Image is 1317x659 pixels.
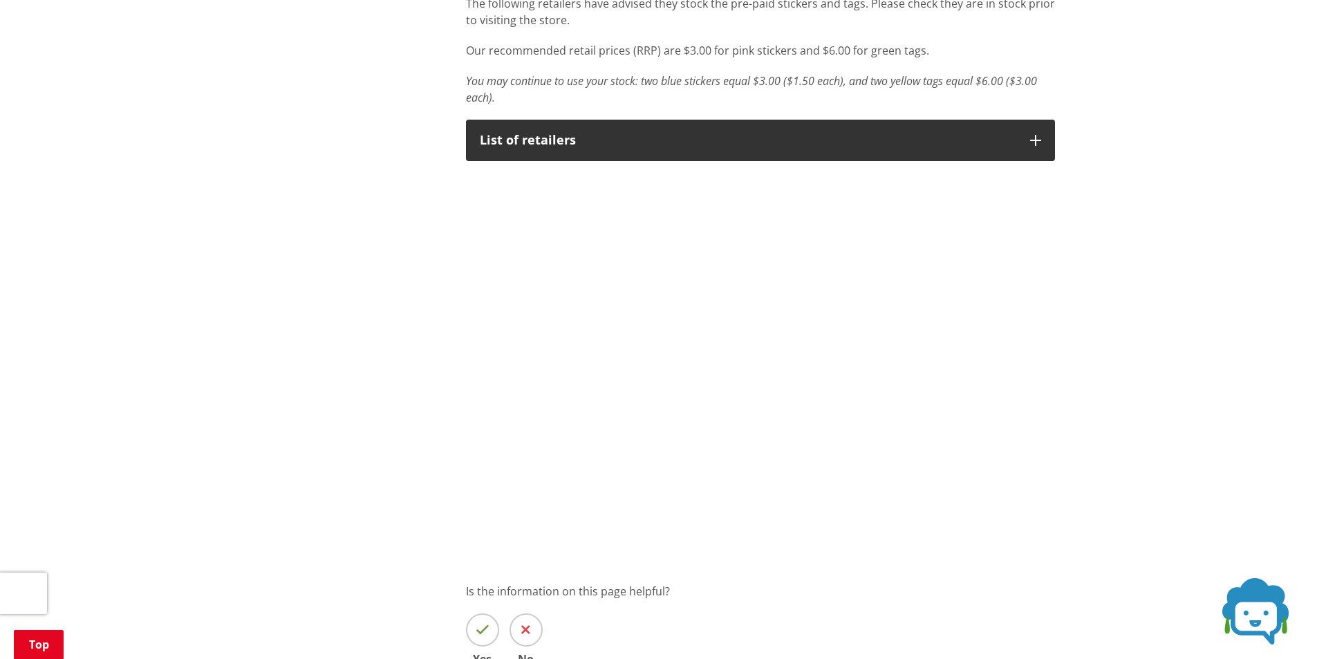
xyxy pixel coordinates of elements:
p: Our recommended retail prices (RRP) are $3.00 for pink stickers and $6.00 for green tags. [466,42,1055,59]
p: Is the information on this page helpful? [466,583,1055,600]
button: List of retailers [466,120,1055,161]
em: You may continue to use your stock: two blue stickers equal $3.00 ($1.50 each), and two yellow ta... [466,73,1037,105]
a: Top [14,630,64,659]
div: List of retailers [480,133,1016,147]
